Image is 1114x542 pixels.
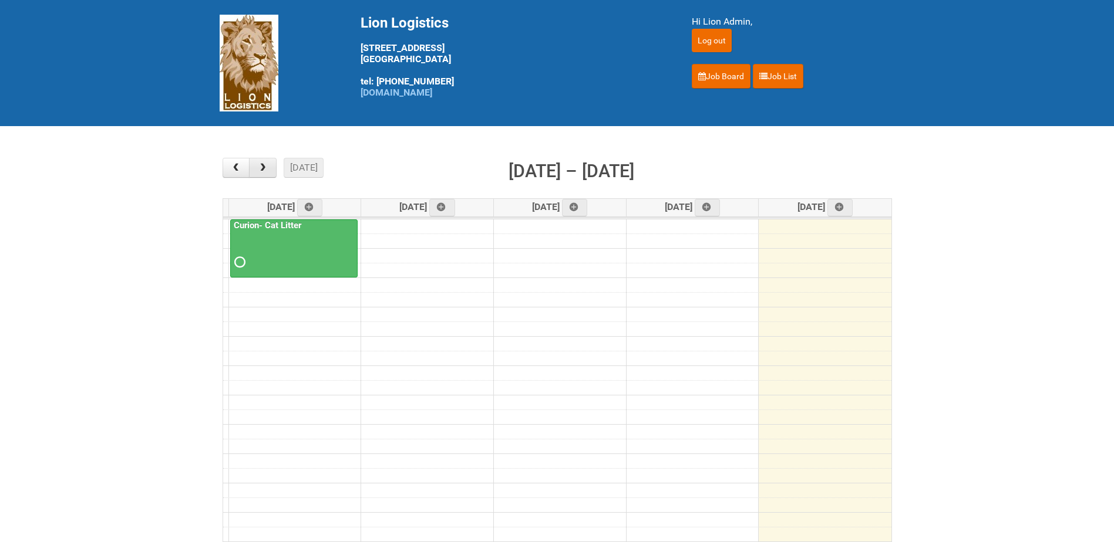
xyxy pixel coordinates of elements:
[562,199,588,216] a: Add an event
[692,15,895,29] div: Hi Lion Admin,
[692,64,750,89] a: Job Board
[231,220,304,231] a: Curion- Cat Litter
[532,201,588,212] span: [DATE]
[361,87,432,98] a: [DOMAIN_NAME]
[220,57,278,68] a: Lion Logistics
[509,158,634,185] h2: [DATE] – [DATE]
[267,201,323,212] span: [DATE]
[827,199,853,216] a: Add an event
[429,199,455,216] a: Add an event
[230,219,358,278] a: Curion- Cat Litter
[361,15,449,31] span: Lion Logistics
[234,258,243,266] span: Requested
[297,199,323,216] a: Add an event
[695,199,721,216] a: Add an event
[692,29,732,52] input: Log out
[361,15,662,98] div: [STREET_ADDRESS] [GEOGRAPHIC_DATA] tel: [PHONE_NUMBER]
[797,201,853,212] span: [DATE]
[284,158,324,178] button: [DATE]
[753,64,803,89] a: Job List
[665,201,721,212] span: [DATE]
[220,15,278,111] img: Lion Logistics
[399,201,455,212] span: [DATE]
